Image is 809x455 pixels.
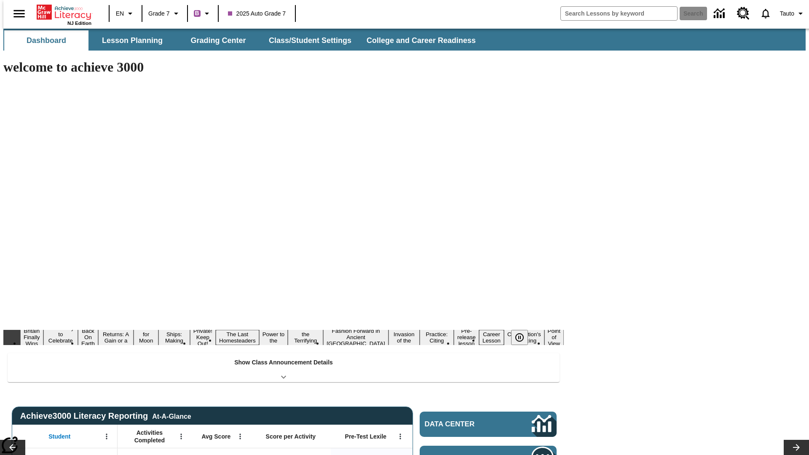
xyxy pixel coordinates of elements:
a: Home [37,4,91,21]
button: Slide 7 Private! Keep Out! [190,327,216,348]
span: Grade 7 [148,9,170,18]
button: Slide 12 The Invasion of the Free CD [388,324,420,351]
button: Open Menu [394,430,407,443]
button: Dashboard [4,30,88,51]
button: Lesson carousel, Next [784,440,809,455]
span: Student [48,433,70,440]
button: Slide 15 Career Lesson [479,330,504,345]
div: SubNavbar [3,29,806,51]
button: Open Menu [175,430,188,443]
button: Open Menu [100,430,113,443]
a: Notifications [755,3,777,24]
span: Avg Score [201,433,230,440]
div: Pause [511,330,536,345]
span: Tauto [780,9,794,18]
button: Boost Class color is purple. Change class color [190,6,215,21]
button: Slide 4 Free Returns: A Gain or a Drain? [98,324,134,351]
button: Open side menu [7,1,32,26]
button: Slide 3 Back On Earth [78,327,98,348]
div: At-A-Glance [152,411,191,420]
span: Pre-Test Lexile [345,433,387,440]
span: Achieve3000 Literacy Reporting [20,411,191,421]
button: Slide 8 The Last Homesteaders [216,330,259,345]
a: Resource Center, Will open in new tab [732,2,755,25]
button: Slide 17 Point of View [544,327,564,348]
button: Slide 10 Attack of the Terrifying Tomatoes [288,324,323,351]
div: Show Class Announcement Details [8,353,560,382]
button: Profile/Settings [777,6,809,21]
button: Slide 16 The Constitution's Balancing Act [504,324,544,351]
button: Grade: Grade 7, Select a grade [145,6,185,21]
button: Class/Student Settings [262,30,358,51]
span: Activities Completed [122,429,177,444]
button: Language: EN, Select a language [112,6,139,21]
button: Slide 1 Britain Finally Wins [20,327,43,348]
button: Slide 13 Mixed Practice: Citing Evidence [420,324,454,351]
span: 2025 Auto Grade 7 [228,9,286,18]
span: NJ Edition [67,21,91,26]
button: Pause [511,330,528,345]
span: EN [116,9,124,18]
h1: welcome to achieve 3000 [3,59,564,75]
div: Home [37,3,91,26]
input: search field [561,7,677,20]
button: College and Career Readiness [360,30,482,51]
button: Slide 6 Cruise Ships: Making Waves [158,324,190,351]
button: Slide 11 Fashion Forward in Ancient Rome [323,327,388,348]
button: Grading Center [176,30,260,51]
button: Open Menu [234,430,246,443]
span: Score per Activity [266,433,316,440]
div: SubNavbar [3,30,483,51]
button: Slide 5 Time for Moon Rules? [134,324,158,351]
button: Slide 14 Pre-release lesson [454,327,479,348]
button: Slide 9 Solar Power to the People [259,324,288,351]
button: Slide 2 Get Ready to Celebrate Juneteenth! [43,324,78,351]
p: Show Class Announcement Details [234,358,333,367]
a: Data Center [709,2,732,25]
a: Data Center [420,412,557,437]
span: B [195,8,199,19]
button: Lesson Planning [90,30,174,51]
span: Data Center [425,420,504,428]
